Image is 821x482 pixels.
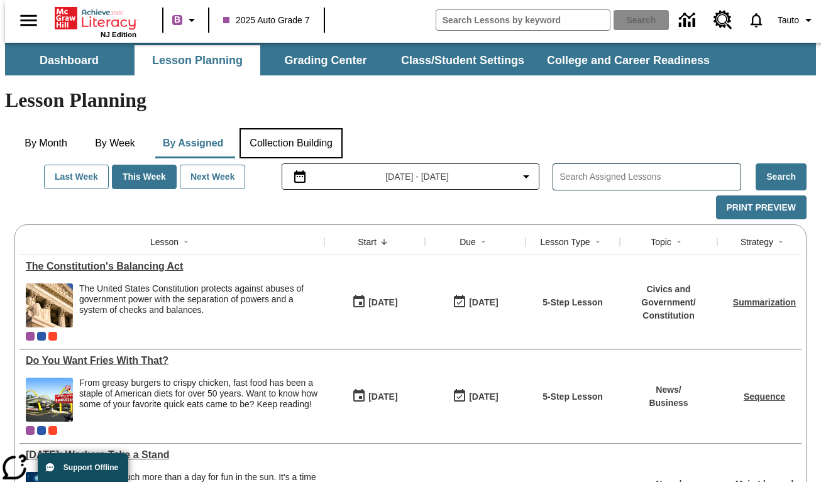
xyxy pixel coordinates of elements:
div: Home [55,4,136,38]
button: Sort [476,234,491,249]
div: From greasy burgers to crispy chicken, fast food has been a staple of American diets for over 50 ... [79,378,318,409]
div: Test 1 [48,426,57,435]
input: search field [436,10,610,30]
button: 09/01/25: Last day the lesson can be accessed [448,385,502,408]
img: The U.S. Supreme Court Building displays the phrase, "Equal Justice Under Law." [26,283,73,327]
span: Support Offline [63,463,118,472]
a: Labor Day: Workers Take a Stand, Lessons [26,449,318,461]
button: Sort [179,234,194,249]
div: [DATE] [469,389,498,405]
button: Collection Building [240,128,343,158]
button: Next Week [180,165,246,189]
p: Civics and Government / [626,283,711,309]
span: NJ Edition [101,31,136,38]
div: Current Class [26,426,35,435]
div: [DATE] [368,295,397,310]
button: 09/01/25: First time the lesson was available [348,385,402,408]
a: Data Center [671,3,706,38]
div: Topic [651,236,671,248]
input: Search Assigned Lessons [559,168,741,186]
div: Start [358,236,377,248]
div: SubNavbar [5,43,816,75]
div: From greasy burgers to crispy chicken, fast food has been a staple of American diets for over 50 ... [79,378,318,422]
button: Grading Center [263,45,388,75]
button: College and Career Readiness [537,45,720,75]
span: B [174,12,180,28]
div: The United States Constitution protects against abuses of government power with the separation of... [79,283,318,327]
button: Support Offline [38,453,128,482]
svg: Collapse Date Range Filter [519,169,534,184]
button: Class/Student Settings [391,45,534,75]
div: OL 2025 Auto Grade 8 [37,426,46,435]
span: Tauto [778,14,799,27]
button: Search [756,163,807,190]
div: Lesson Type [540,236,590,248]
h1: Lesson Planning [5,89,816,112]
button: Sort [377,234,392,249]
div: Test 1 [48,332,57,341]
div: [DATE] [368,389,397,405]
button: Select the date range menu item [287,169,533,184]
a: Notifications [740,4,773,36]
div: Strategy [741,236,773,248]
p: Business [649,397,688,410]
p: News / [649,383,688,397]
button: 09/01/25: Last day the lesson can be accessed [448,290,502,314]
button: Open side menu [10,2,47,39]
button: By Week [84,128,146,158]
img: One of the first McDonald's stores, with the iconic red sign and golden arches. [26,378,73,422]
button: Last Week [44,165,109,189]
button: Sort [773,234,788,249]
button: By Month [14,128,77,158]
button: Profile/Settings [773,9,821,31]
span: 2025 Auto Grade 7 [223,14,310,27]
button: 09/01/25: First time the lesson was available [348,290,402,314]
button: Dashboard [6,45,132,75]
div: Do You Want Fries With That? [26,355,318,366]
a: Do You Want Fries With That?, Lessons [26,355,318,366]
button: By Assigned [153,128,233,158]
div: Due [460,236,476,248]
p: 5-Step Lesson [543,390,603,403]
div: The Constitution's Balancing Act [26,261,318,272]
button: Sort [590,234,605,249]
div: SubNavbar [5,45,721,75]
a: Sequence [744,392,785,402]
p: 5-Step Lesson [543,296,603,309]
span: [DATE] - [DATE] [385,170,449,183]
p: Constitution [626,309,711,322]
div: Lesson [150,236,179,248]
button: Print Preview [716,195,807,220]
a: Resource Center, Will open in new tab [706,3,740,37]
div: Labor Day: Workers Take a Stand [26,449,318,461]
a: The Constitution's Balancing Act , Lessons [26,261,318,272]
div: Current Class [26,332,35,341]
button: Boost Class color is purple. Change class color [167,9,204,31]
div: The United States Constitution protects against abuses of government power with the separation of... [79,283,318,315]
div: [DATE] [469,295,498,310]
div: OL 2025 Auto Grade 8 [37,332,46,341]
button: Lesson Planning [135,45,260,75]
button: This Week [112,165,177,189]
a: Summarization [733,297,796,307]
button: Sort [671,234,686,249]
a: Home [55,6,136,31]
